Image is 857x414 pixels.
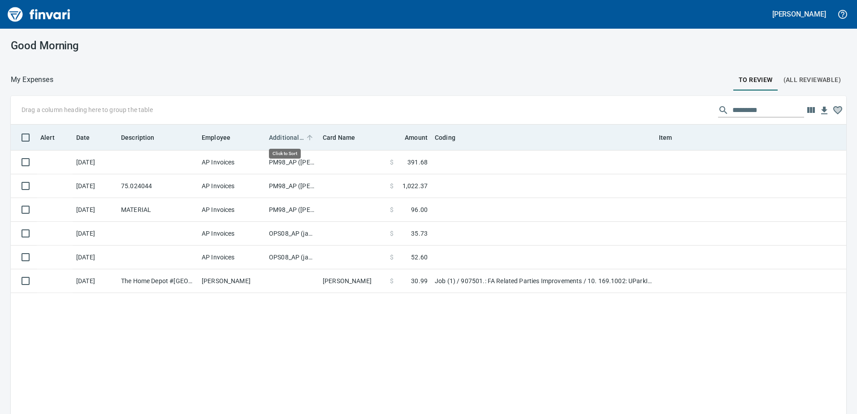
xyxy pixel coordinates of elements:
img: Finvari [5,4,73,25]
span: Alert [40,132,66,143]
span: Coding [435,132,467,143]
button: Download Table [818,104,831,117]
span: 1,022.37 [403,181,428,190]
span: Alert [40,132,55,143]
span: Employee [202,132,230,143]
td: AP Invoices [198,198,265,222]
td: PM98_AP ([PERSON_NAME], [PERSON_NAME]) [265,174,319,198]
td: [PERSON_NAME] [319,269,386,293]
p: My Expenses [11,74,53,85]
span: Item [659,132,684,143]
span: $ [390,181,394,190]
td: [DATE] [73,151,117,174]
td: AP Invoices [198,246,265,269]
span: Description [121,132,155,143]
td: OPS08_AP (janettep, samr) [265,222,319,246]
h3: Good Morning [11,39,275,52]
td: PM98_AP ([PERSON_NAME], [PERSON_NAME]) [265,198,319,222]
span: Additional Reviewer [269,132,316,143]
span: Additional Reviewer [269,132,304,143]
span: $ [390,158,394,167]
span: Employee [202,132,242,143]
span: 35.73 [411,229,428,238]
span: To Review [739,74,773,86]
span: Card Name [323,132,355,143]
td: [DATE] [73,269,117,293]
span: 52.60 [411,253,428,262]
span: Amount [405,132,428,143]
td: [DATE] [73,174,117,198]
span: 96.00 [411,205,428,214]
nav: breadcrumb [11,74,53,85]
td: AP Invoices [198,222,265,246]
td: [DATE] [73,222,117,246]
span: Description [121,132,166,143]
span: 30.99 [411,276,428,285]
td: OPS08_AP (janettep, samr) [265,246,319,269]
span: 391.68 [407,158,428,167]
span: Date [76,132,102,143]
p: Drag a column heading here to group the table [22,105,153,114]
span: $ [390,276,394,285]
button: Column choices favorited. Click to reset to default [831,103,844,117]
span: Amount [393,132,428,143]
td: [PERSON_NAME] [198,269,265,293]
td: MATERIAL [117,198,198,222]
td: Job (1) / 907501.: FA Related Parties Improvements / 10. 169.1002: UParkIt Vancouver Misc. Projec... [431,269,655,293]
button: [PERSON_NAME] [770,7,828,21]
h5: [PERSON_NAME] [772,9,826,19]
span: Item [659,132,672,143]
span: Date [76,132,90,143]
span: (All Reviewable) [783,74,841,86]
td: The Home Depot #[GEOGRAPHIC_DATA] [117,269,198,293]
td: 75.024044 [117,174,198,198]
span: $ [390,253,394,262]
td: [DATE] [73,246,117,269]
td: AP Invoices [198,151,265,174]
td: [DATE] [73,198,117,222]
span: $ [390,229,394,238]
span: Card Name [323,132,367,143]
td: AP Invoices [198,174,265,198]
span: $ [390,205,394,214]
button: Choose columns to display [804,103,818,117]
td: PM98_AP ([PERSON_NAME], [PERSON_NAME]) [265,151,319,174]
span: Coding [435,132,455,143]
